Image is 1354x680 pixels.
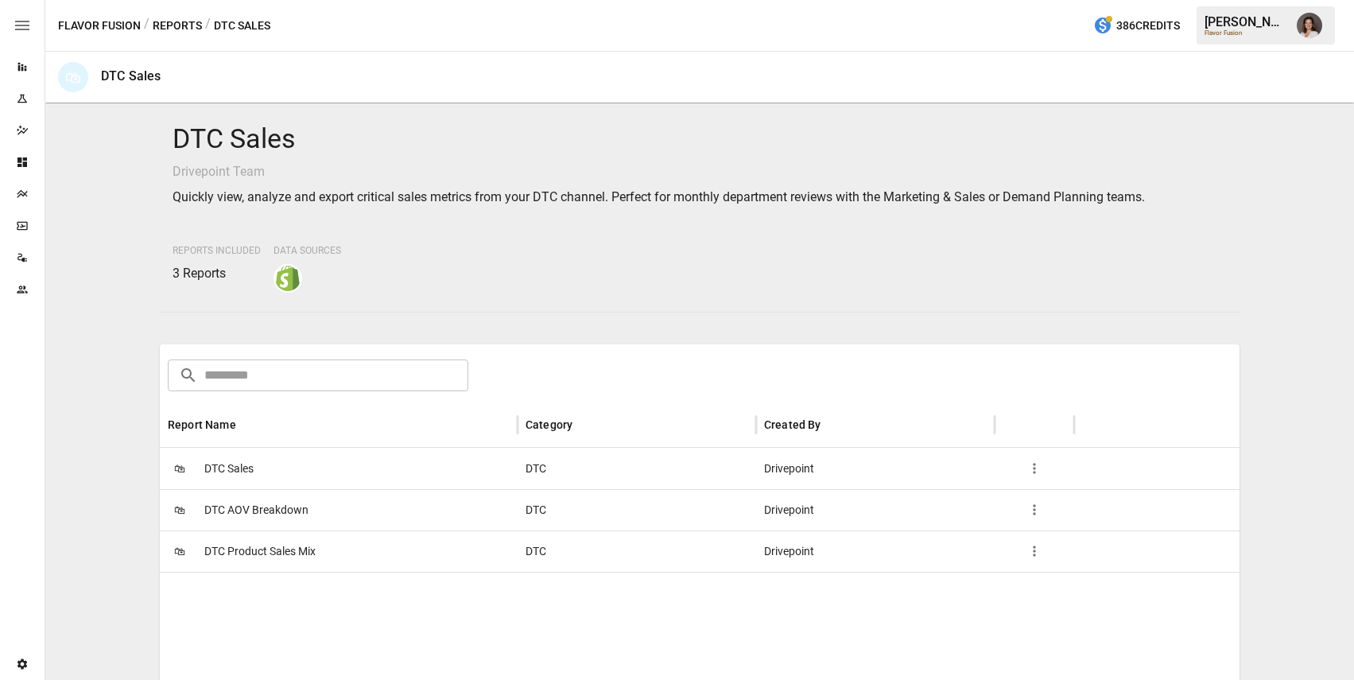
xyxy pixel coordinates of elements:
[756,530,995,572] div: Drivepoint
[274,245,341,256] span: Data Sources
[518,448,756,489] div: DTC
[275,266,301,291] img: shopify
[101,68,161,84] div: DTC Sales
[204,531,316,572] span: DTC Product Sales Mix
[1205,29,1287,37] div: Flavor Fusion
[1116,16,1180,36] span: 386 Credits
[204,490,308,530] span: DTC AOV Breakdown
[58,62,88,92] div: 🛍
[1287,3,1332,48] button: Franziska Ibscher
[168,418,236,431] div: Report Name
[518,530,756,572] div: DTC
[204,449,254,489] span: DTC Sales
[205,16,211,36] div: /
[58,16,141,36] button: Flavor Fusion
[173,162,1227,181] p: Drivepoint Team
[1205,14,1287,29] div: [PERSON_NAME]
[153,16,202,36] button: Reports
[518,489,756,530] div: DTC
[756,448,995,489] div: Drivepoint
[526,418,572,431] div: Category
[168,498,192,522] span: 🛍
[756,489,995,530] div: Drivepoint
[238,414,260,436] button: Sort
[574,414,596,436] button: Sort
[173,264,261,283] p: 3 Reports
[168,457,192,480] span: 🛍
[1087,11,1186,41] button: 386Credits
[823,414,845,436] button: Sort
[764,418,821,431] div: Created By
[173,188,1227,207] p: Quickly view, analyze and export critical sales metrics from your DTC channel. Perfect for monthl...
[173,122,1227,156] h4: DTC Sales
[144,16,149,36] div: /
[173,245,261,256] span: Reports Included
[1297,13,1322,38] img: Franziska Ibscher
[168,539,192,563] span: 🛍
